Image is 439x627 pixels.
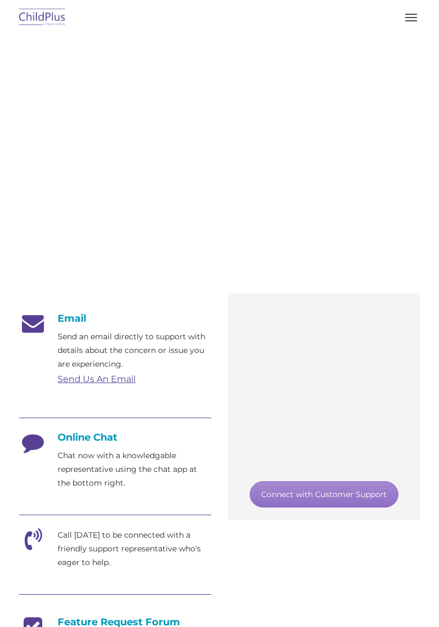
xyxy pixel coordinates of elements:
[58,528,211,569] p: Call [DATE] to be connected with a friendly support representative who's eager to help.
[19,431,211,443] h4: Online Chat
[16,5,68,31] img: ChildPlus by Procare Solutions
[58,330,211,371] p: Send an email directly to support with details about the concern or issue you are experiencing.
[58,449,211,490] p: Chat now with a knowledgable representative using the chat app at the bottom right.
[58,374,136,384] a: Send Us An Email
[19,312,211,324] h4: Email
[250,481,398,508] a: Connect with Customer Support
